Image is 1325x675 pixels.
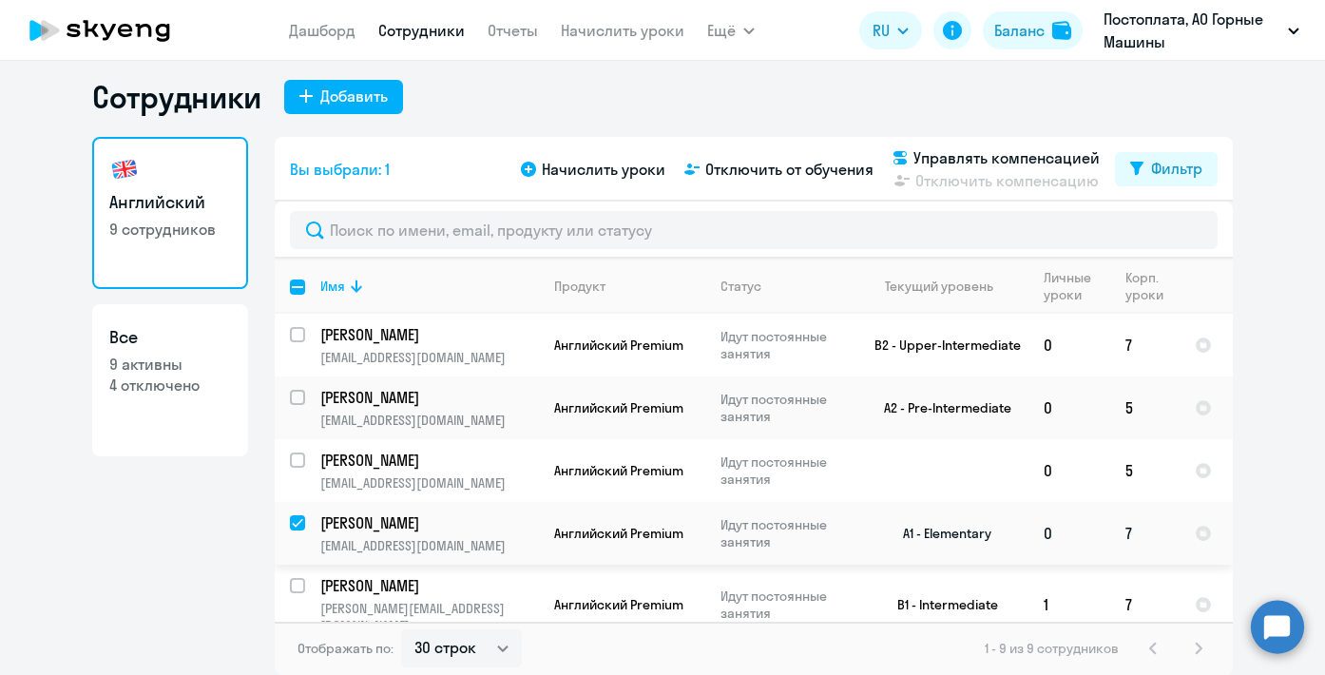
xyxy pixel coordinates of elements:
td: 7 [1110,565,1180,645]
td: B1 - Intermediate [852,565,1028,645]
div: Личные уроки [1044,269,1109,303]
span: Английский Premium [554,596,683,613]
p: [PERSON_NAME] [320,512,535,533]
span: Английский Premium [554,462,683,479]
img: balance [1052,21,1071,40]
a: Сотрудники [378,21,465,40]
span: Вы выбрали: 1 [290,158,390,181]
td: 0 [1028,439,1110,502]
div: Имя [320,278,538,295]
td: 1 [1028,565,1110,645]
div: Продукт [554,278,605,295]
button: RU [859,11,922,49]
div: Продукт [554,278,704,295]
span: Английский Premium [554,525,683,542]
div: Личные уроки [1044,269,1097,303]
p: 9 активны [109,354,231,375]
a: [PERSON_NAME] [320,324,538,345]
td: B2 - Upper-Intermediate [852,314,1028,376]
td: 5 [1110,439,1180,502]
p: Идут постоянные занятия [720,588,851,622]
button: Ещё [707,11,755,49]
div: Имя [320,278,345,295]
div: Статус [720,278,761,295]
span: Начислить уроки [542,158,665,181]
p: 4 отключено [109,375,231,395]
span: Управлять компенсацией [913,146,1100,169]
p: Идут постоянные занятия [720,328,851,362]
img: english [109,154,140,184]
p: [PERSON_NAME] [320,575,535,596]
p: Идут постоянные занятия [720,516,851,550]
div: Текущий уровень [885,278,993,295]
p: Идут постоянные занятия [720,391,851,425]
div: Фильтр [1151,157,1202,180]
div: Корп. уроки [1125,269,1179,303]
a: [PERSON_NAME] [320,450,538,471]
p: Постоплата, АО Горные Машины [1104,8,1280,53]
span: Ещё [707,19,736,42]
a: Все9 активны4 отключено [92,304,248,456]
p: [EMAIL_ADDRESS][DOMAIN_NAME] [320,474,538,492]
a: Отчеты [488,21,538,40]
button: Добавить [284,80,403,114]
td: 7 [1110,502,1180,565]
td: 0 [1028,376,1110,439]
p: Идут постоянные занятия [720,453,851,488]
td: A1 - Elementary [852,502,1028,565]
a: [PERSON_NAME] [320,387,538,408]
h3: Английский [109,190,231,215]
p: 9 сотрудников [109,219,231,240]
td: 0 [1028,502,1110,565]
p: [PERSON_NAME] [320,387,535,408]
input: Поиск по имени, email, продукту или статусу [290,211,1218,249]
p: [PERSON_NAME][EMAIL_ADDRESS][DOMAIN_NAME] [320,600,538,634]
div: Баланс [994,19,1045,42]
span: 1 - 9 из 9 сотрудников [985,640,1119,657]
p: [EMAIL_ADDRESS][DOMAIN_NAME] [320,349,538,366]
button: Фильтр [1115,152,1218,186]
div: Текущий уровень [867,278,1027,295]
p: [EMAIL_ADDRESS][DOMAIN_NAME] [320,537,538,554]
a: [PERSON_NAME] [320,512,538,533]
td: 0 [1028,314,1110,376]
button: Балансbalance [983,11,1083,49]
a: Английский9 сотрудников [92,137,248,289]
a: Дашборд [289,21,355,40]
p: [PERSON_NAME] [320,324,535,345]
div: Корп. уроки [1125,269,1166,303]
span: Английский Premium [554,337,683,354]
p: [PERSON_NAME] [320,450,535,471]
span: Отображать по: [298,640,394,657]
a: [PERSON_NAME] [320,575,538,596]
h3: Все [109,325,231,350]
button: Постоплата, АО Горные Машины [1094,8,1309,53]
a: Начислить уроки [561,21,684,40]
div: Статус [720,278,851,295]
td: 5 [1110,376,1180,439]
td: A2 - Pre-Intermediate [852,376,1028,439]
span: Отключить от обучения [705,158,874,181]
td: 7 [1110,314,1180,376]
p: [EMAIL_ADDRESS][DOMAIN_NAME] [320,412,538,429]
div: Добавить [320,85,388,107]
span: RU [873,19,890,42]
span: Английский Premium [554,399,683,416]
h1: Сотрудники [92,78,261,116]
